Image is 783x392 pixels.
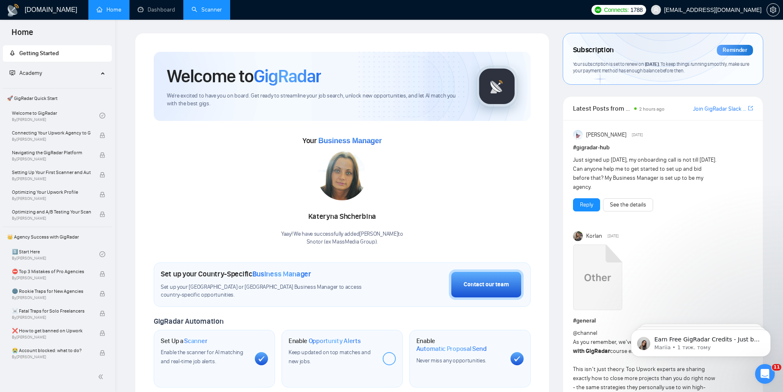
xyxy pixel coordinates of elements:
span: 🚀 GigRadar Quick Start [4,90,111,107]
span: ❌ How to get banned on Upwork [12,327,91,335]
span: [PERSON_NAME] [586,130,626,139]
p: Snotor (ex MassMedia Group) . [281,238,403,246]
span: fund-projection-screen [9,70,15,76]
span: check-circle [99,251,105,257]
span: [DATE] [607,232,619,240]
div: Reminder [717,45,753,56]
span: setting [767,7,779,13]
span: lock [99,132,105,138]
a: 1️⃣ Start HereBy[PERSON_NAME] [12,245,99,263]
span: Set up your [GEOGRAPHIC_DATA] or [GEOGRAPHIC_DATA] Business Manager to access country-specific op... [161,283,379,299]
span: lock [99,172,105,178]
span: Your subscription is set to renew on . To keep things running smoothly, make sure your payment me... [573,61,749,74]
div: Yaay! We have successfully added [PERSON_NAME] to [281,230,403,246]
span: export [748,105,753,111]
img: Anisuzzaman Khan [573,130,583,140]
h1: Set up your Country-Specific [161,269,311,278]
span: By [PERSON_NAME] [12,157,91,162]
a: searchScanner [192,6,222,13]
span: double-left [98,373,106,381]
span: lock [99,311,105,316]
span: 🌚 Rookie Traps for New Agencies [12,287,91,295]
span: By [PERSON_NAME] [12,176,91,181]
h1: Enable [289,337,361,345]
span: By [PERSON_NAME] [12,315,91,320]
img: logo [7,4,20,17]
span: 😭 Account blocked: what to do? [12,346,91,355]
button: Reply [573,198,600,211]
div: Just signed up [DATE], my onboarding call is not till [DATE]. Can anyone help me to get started t... [573,155,717,192]
span: lock [99,291,105,297]
span: @channel [573,329,597,336]
strong: Upwork Success with GigRadar [573,339,709,355]
a: setting [767,7,780,13]
span: Enable the scanner for AI matching and real-time job alerts. [161,349,243,365]
h1: # gigradar-hub [573,143,753,152]
span: [DATE] [632,131,643,139]
span: Business Manager [252,269,311,278]
button: setting [767,3,780,16]
span: Business Manager [318,137,381,145]
button: Contact our team [449,269,524,300]
img: gigradar-logo.png [476,66,517,107]
div: Kateryna Shcherbina [281,210,403,224]
span: lock [99,211,105,217]
a: dashboardDashboard [138,6,175,13]
span: Academy [19,70,42,77]
span: We're excited to have you on board. Get ready to streamline your job search, unlock new opportuni... [167,92,463,108]
img: Korlan [573,231,583,241]
img: upwork-logo.png [595,7,601,13]
span: ☠️ Fatal Traps for Solo Freelancers [12,307,91,315]
span: ⛔ Top 3 Mistakes of Pro Agencies [12,267,91,276]
img: 1706116680454-multi-23.jpg [317,151,367,200]
h1: Enable [416,337,504,353]
span: By [PERSON_NAME] [12,335,91,340]
span: [DATE] [645,61,659,67]
a: Upwork Success with GigRadar.mp4 [573,244,622,313]
span: Korlan [586,232,602,241]
span: Setting Up Your First Scanner and Auto-Bidder [12,168,91,176]
h1: Welcome to [167,65,321,87]
span: By [PERSON_NAME] [12,355,91,360]
span: 11 [772,364,781,371]
button: See the details [603,198,653,211]
span: Connecting Your Upwork Agency to GigRadar [12,129,91,137]
span: 👑 Agency Success with GigRadar [4,229,111,245]
a: homeHome [97,6,121,13]
span: lock [99,271,105,277]
a: export [748,104,753,112]
span: 1788 [631,5,643,14]
span: GigRadar Automation [154,317,223,326]
a: Reply [580,200,593,209]
span: By [PERSON_NAME] [12,295,91,300]
span: Your [303,136,382,145]
span: rocket [9,50,15,56]
span: Optimizing Your Upwork Profile [12,188,91,196]
h1: # general [573,316,753,325]
span: check-circle [99,113,105,118]
span: lock [99,350,105,356]
span: lock [99,192,105,197]
span: Never miss any opportunities. [416,357,486,364]
h1: Set Up a [161,337,207,345]
span: Academy [9,70,42,77]
span: Home [5,26,40,44]
span: By [PERSON_NAME] [12,216,91,221]
span: By [PERSON_NAME] [12,276,91,281]
span: user [653,7,659,13]
span: Latest Posts from the GigRadar Community [573,103,632,114]
span: By [PERSON_NAME] [12,137,91,142]
a: See the details [610,200,646,209]
span: By [PERSON_NAME] [12,196,91,201]
span: Automatic Proposal Send [416,345,487,353]
span: Optimizing and A/B Testing Your Scanner for Better Results [12,208,91,216]
span: GigRadar [254,65,321,87]
span: Keep updated on top matches and new jobs. [289,349,371,365]
span: lock [99,152,105,158]
span: Getting Started [19,50,59,57]
span: Navigating the GigRadar Platform [12,148,91,157]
